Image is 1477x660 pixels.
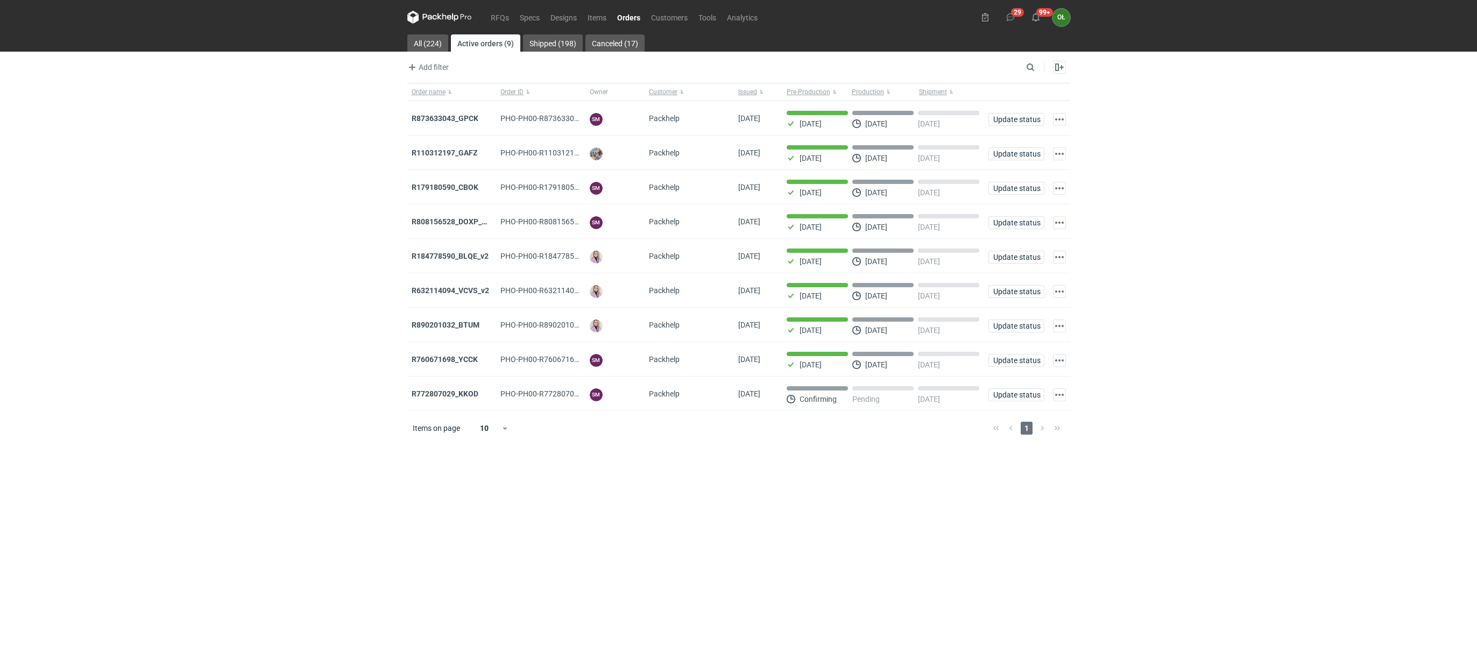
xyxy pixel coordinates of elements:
[585,34,645,52] a: Canceled (17)
[1053,113,1066,126] button: Actions
[738,217,760,226] span: 19/09/2025
[800,326,822,335] p: [DATE]
[800,360,822,369] p: [DATE]
[850,83,917,101] button: Production
[412,252,489,260] strong: R184778590_BLQE_v2
[1053,216,1066,229] button: Actions
[590,147,603,160] img: Michał Palasek
[722,11,763,24] a: Analytics
[1053,320,1066,332] button: Actions
[590,88,608,96] span: Owner
[645,83,734,101] button: Customer
[1052,9,1070,26] button: OŁ
[738,389,760,398] span: 27/05/2024
[500,148,605,157] span: PHO-PH00-R110312197_GAFZ
[918,395,940,403] p: [DATE]
[988,147,1044,160] button: Update status
[800,395,837,403] p: Confirming
[988,251,1044,264] button: Update status
[1002,9,1019,26] button: 29
[988,216,1044,229] button: Update status
[918,360,940,369] p: [DATE]
[412,286,489,295] a: R632114094_VCVS_v2
[500,389,606,398] span: PHO-PH00-R772807029_KKOD
[787,88,830,96] span: Pre-Production
[865,257,887,266] p: [DATE]
[412,217,791,226] strong: R808156528_DOXP_QFAF_BZBP_ZUYK_WQLV_OKHN_JELH_EVFV_FTDR_ZOWV_CHID_YARY_QVFE_PQSG_HWQ
[523,34,583,52] a: Shipped (198)
[738,183,760,191] span: 22/09/2025
[500,252,617,260] span: PHO-PH00-R184778590_BLQE_V2
[412,88,446,96] span: Order name
[693,11,722,24] a: Tools
[993,219,1040,226] span: Update status
[1027,9,1044,26] button: 99+
[649,114,680,123] span: Packhelp
[918,326,940,335] p: [DATE]
[993,253,1040,261] span: Update status
[852,395,880,403] p: Pending
[407,11,472,24] svg: Packhelp Pro
[988,388,1044,401] button: Update status
[412,355,478,364] a: R760671698_YCCK
[738,148,760,157] span: 23/09/2025
[500,183,606,191] span: PHO-PH00-R179180590_CBOK
[1053,251,1066,264] button: Actions
[800,154,822,162] p: [DATE]
[412,321,479,329] strong: R890201032_BTUM
[1021,422,1033,435] span: 1
[734,83,782,101] button: Issued
[496,83,585,101] button: Order ID
[800,119,822,128] p: [DATE]
[738,88,757,96] span: Issued
[988,113,1044,126] button: Update status
[1024,61,1058,74] input: Search
[993,150,1040,158] span: Update status
[649,321,680,329] span: Packhelp
[865,360,887,369] p: [DATE]
[1053,388,1066,401] button: Actions
[582,11,612,24] a: Items
[612,11,646,24] a: Orders
[646,11,693,24] a: Customers
[782,83,850,101] button: Pre-Production
[500,88,524,96] span: Order ID
[590,388,603,401] figcaption: SM
[412,114,478,123] a: R873633043_GPCK
[412,183,478,191] a: R179180590_CBOK
[993,288,1040,295] span: Update status
[649,183,680,191] span: Packhelp
[649,217,680,226] span: Packhelp
[590,320,603,332] img: Klaudia Wiśniewska
[649,389,680,398] span: Packhelp
[590,354,603,367] figcaption: SM
[865,223,887,231] p: [DATE]
[500,286,617,295] span: PHO-PH00-R632114094_VCVS_V2
[1052,9,1070,26] div: Olga Łopatowicz
[451,34,520,52] a: Active orders (9)
[649,88,677,96] span: Customer
[412,389,478,398] a: R772807029_KKOD
[407,83,497,101] button: Order name
[1053,285,1066,298] button: Actions
[500,217,915,226] span: PHO-PH00-R808156528_DOXP_QFAF_BZBP_ZUYK_WQLV_OKHN_JELH_EVFV_FTDR_ZOWV_CHID_YARY_QVFE_PQSG_HWQ
[413,423,460,434] span: Items on page
[919,88,947,96] span: Shipment
[800,292,822,300] p: [DATE]
[412,148,478,157] a: R110312197_GAFZ
[918,292,940,300] p: [DATE]
[800,257,822,266] p: [DATE]
[590,182,603,195] figcaption: SM
[993,184,1040,192] span: Update status
[865,154,887,162] p: [DATE]
[1053,147,1066,160] button: Actions
[649,286,680,295] span: Packhelp
[590,285,603,298] img: Klaudia Wiśniewska
[405,61,449,74] button: Add filter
